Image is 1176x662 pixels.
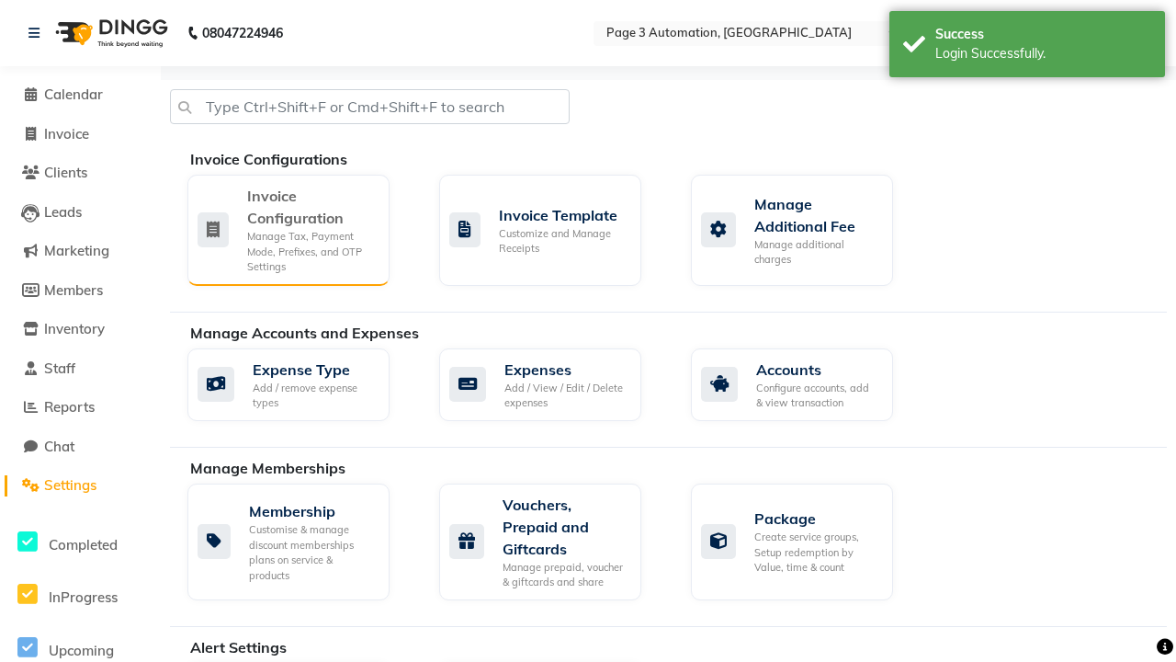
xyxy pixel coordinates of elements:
div: Manage Additional Fee [754,193,878,237]
a: MembershipCustomise & manage discount memberships plans on service & products [187,484,412,600]
a: Reports [5,397,156,418]
div: Accounts [756,359,878,381]
a: PackageCreate service groups, Setup redemption by Value, time & count [691,484,915,600]
span: Invoice [44,125,89,143]
span: Chat [44,438,74,455]
div: Invoice Template [499,204,627,226]
a: ExpensesAdd / View / Edit / Delete expenses [439,348,663,421]
a: Staff [5,359,156,380]
a: Expense TypeAdd / remove expense types [187,348,412,421]
span: Members [44,281,103,299]
div: Membership [249,500,375,522]
div: Vouchers, Prepaid and Giftcards [503,494,627,560]
div: Add / View / Edit / Delete expenses [504,381,627,411]
a: Calendar [5,85,156,106]
div: Customize and Manage Receipts [499,226,627,257]
a: Invoice ConfigurationManage Tax, Payment Mode, Prefixes, and OTP Settings [187,175,412,286]
img: logo [47,7,173,59]
span: Settings [44,476,96,494]
div: Success [935,25,1151,44]
span: Staff [44,360,75,377]
input: Type Ctrl+Shift+F or Cmd+Shift+F to search [170,89,570,124]
div: Login Successfully. [935,44,1151,63]
a: AccountsConfigure accounts, add & view transaction [691,348,915,421]
div: Create service groups, Setup redemption by Value, time & count [754,530,878,576]
b: 08047224946 [202,7,283,59]
a: Vouchers, Prepaid and GiftcardsManage prepaid, voucher & giftcards and share [439,484,663,600]
div: Expenses [504,359,627,381]
span: Upcoming [49,642,114,659]
div: Configure accounts, add & view transaction [756,381,878,411]
span: Leads [44,203,82,221]
span: Inventory [44,320,105,337]
span: Calendar [44,86,103,103]
a: Members [5,280,156,302]
a: Inventory [5,319,156,340]
span: Completed [49,536,118,554]
div: Manage Tax, Payment Mode, Prefixes, and OTP Settings [247,229,375,275]
span: Reports [44,398,95,416]
a: Invoice TemplateCustomize and Manage Receipts [439,175,663,286]
a: Manage Additional FeeManage additional charges [691,175,915,286]
a: Chat [5,437,156,458]
div: Add / remove expense types [253,381,375,411]
span: InProgress [49,588,118,606]
div: Expense Type [253,359,375,381]
div: Manage prepaid, voucher & giftcards and share [503,560,627,590]
a: Clients [5,163,156,184]
a: Invoice [5,124,156,145]
div: Invoice Configuration [247,185,375,229]
div: Customise & manage discount memberships plans on service & products [249,522,375,583]
span: Clients [44,164,87,181]
div: Manage additional charges [754,237,878,268]
a: Settings [5,475,156,496]
div: Package [754,508,878,530]
a: Marketing [5,241,156,262]
span: Marketing [44,242,109,259]
a: Leads [5,202,156,223]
